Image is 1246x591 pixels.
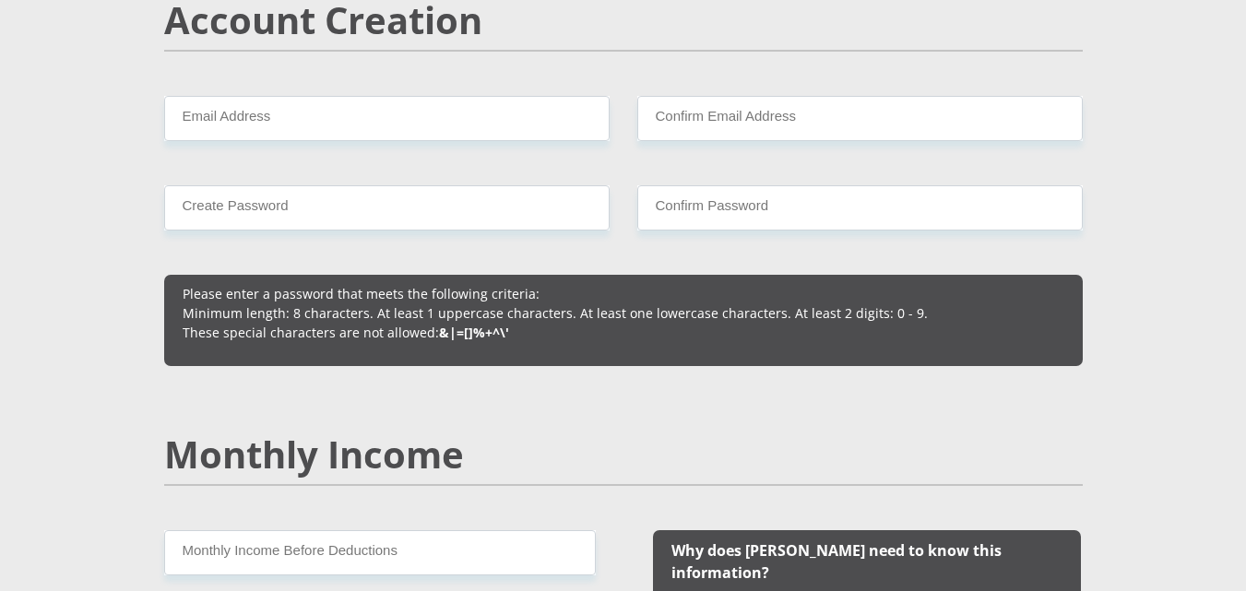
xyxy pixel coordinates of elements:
p: Please enter a password that meets the following criteria: Minimum length: 8 characters. At least... [183,284,1064,342]
b: &|=[]%+^\' [439,324,509,341]
input: Confirm Password [637,185,1083,230]
b: Why does [PERSON_NAME] need to know this information? [671,540,1002,583]
h2: Monthly Income [164,432,1083,477]
input: Monthly Income Before Deductions [164,530,596,575]
input: Email Address [164,96,610,141]
input: Confirm Email Address [637,96,1083,141]
input: Create Password [164,185,610,230]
